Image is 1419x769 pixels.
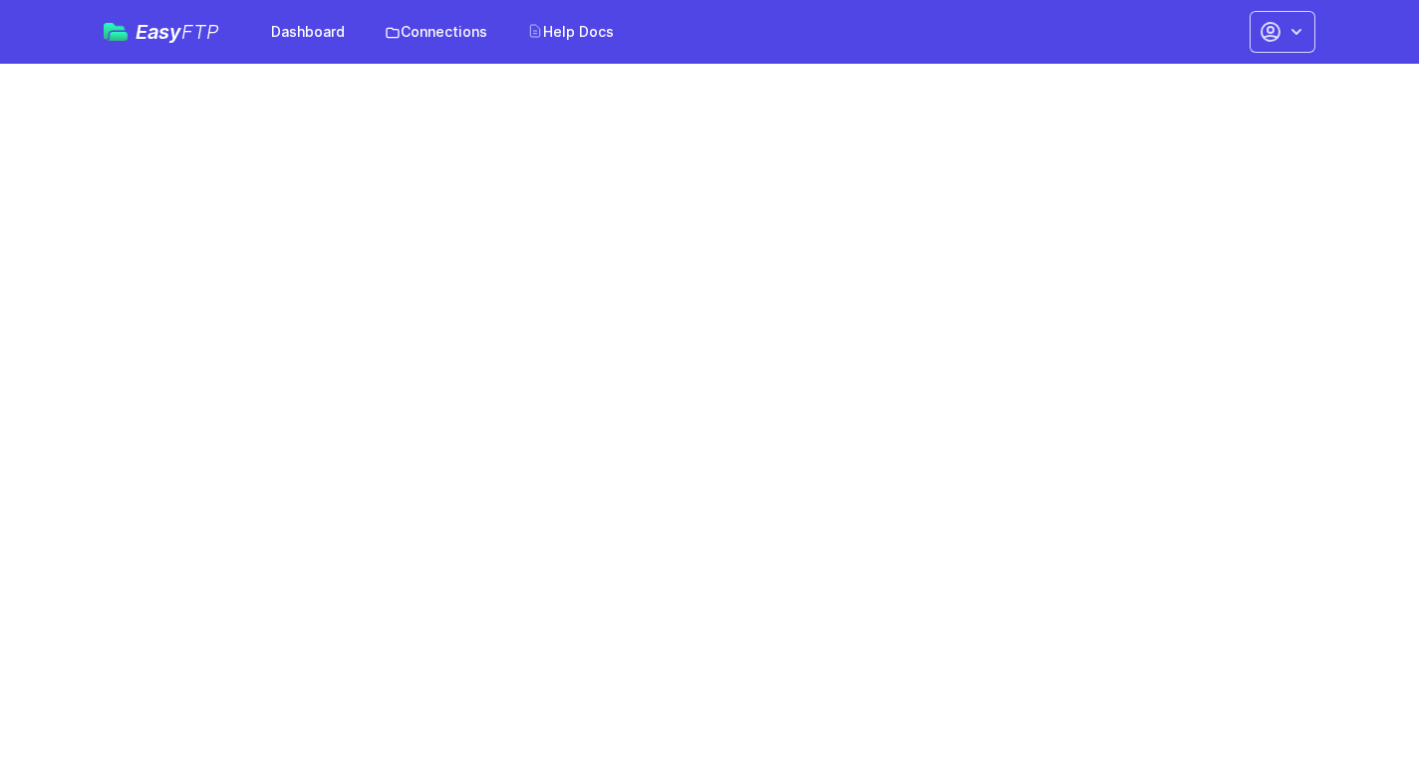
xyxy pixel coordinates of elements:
[104,22,219,42] a: EasyFTP
[104,23,128,41] img: easyftp_logo.png
[373,14,499,50] a: Connections
[259,14,357,50] a: Dashboard
[136,22,219,42] span: Easy
[181,20,219,44] span: FTP
[515,14,626,50] a: Help Docs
